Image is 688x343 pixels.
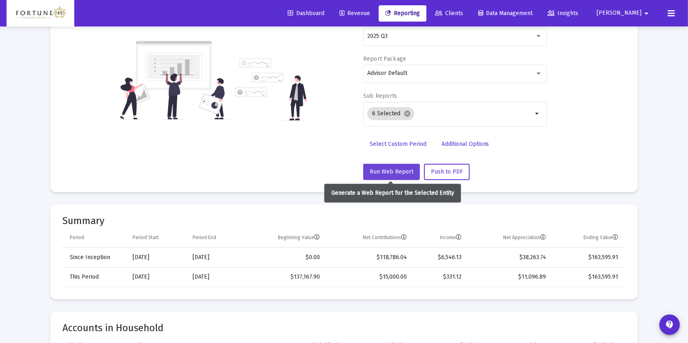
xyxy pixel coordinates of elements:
mat-icon: arrow_drop_down [533,109,542,119]
span: 2025 Q3 [367,33,388,40]
span: Data Management [478,10,533,17]
button: [PERSON_NAME] [587,5,661,21]
td: $6,546.13 [413,248,467,267]
div: Net Appreciation [503,234,546,241]
td: $331.12 [413,267,467,287]
span: Push to PDF [431,168,463,175]
div: [DATE] [133,253,181,262]
a: Clients [428,5,470,22]
label: Report Package [363,55,406,62]
div: Income [440,234,462,241]
td: $163,595.91 [552,248,626,267]
div: Data grid [62,228,626,287]
td: Column Income [413,228,467,248]
td: Column Ending Value [552,228,626,248]
td: $0.00 [244,248,325,267]
span: Dashboard [288,10,324,17]
mat-icon: cancel [404,110,411,117]
div: Period End [193,234,216,241]
a: Insights [541,5,585,22]
td: $118,786.04 [326,248,413,267]
td: $15,000.00 [326,267,413,287]
div: Ending Value [584,234,618,241]
div: Beginning Value [278,234,320,241]
a: Reporting [379,5,426,22]
td: $11,096.89 [467,267,552,287]
td: Column Net Contributions [326,228,413,248]
span: Additional Options [442,141,489,147]
label: Sub Reports [363,92,397,99]
td: Column Period [62,228,127,248]
img: reporting-alt [235,58,307,121]
span: Revenue [340,10,370,17]
mat-chip: 6 Selected [367,107,414,120]
span: Clients [435,10,463,17]
td: Column Beginning Value [244,228,325,248]
mat-chip-list: Selection [367,106,533,122]
span: Reporting [385,10,420,17]
span: [PERSON_NAME] [597,10,641,17]
td: Since Inception [62,248,127,267]
img: Dashboard [13,5,68,22]
mat-card-title: Accounts in Household [62,324,626,332]
td: $137,167.90 [244,267,325,287]
button: Run Web Report [363,164,420,180]
span: Run Web Report [370,168,413,175]
div: [DATE] [133,273,181,281]
a: Data Management [472,5,539,22]
mat-icon: arrow_drop_down [641,5,651,22]
td: $163,595.91 [552,267,626,287]
div: [DATE] [193,273,238,281]
span: Select Custom Period [370,141,426,147]
td: Column Period End [187,228,244,248]
td: This Period [62,267,127,287]
span: Insights [548,10,578,17]
span: Advisor Default [367,70,407,77]
a: Revenue [333,5,377,22]
mat-icon: contact_support [665,320,675,330]
div: Net Contributions [363,234,407,241]
img: reporting [118,40,231,121]
div: Period [70,234,84,241]
td: Column Period Start [127,228,187,248]
td: $38,263.74 [467,248,552,267]
td: Column Net Appreciation [467,228,552,248]
div: Period Start [133,234,159,241]
button: Push to PDF [424,164,470,180]
div: [DATE] [193,253,238,262]
mat-card-title: Summary [62,217,626,225]
a: Dashboard [281,5,331,22]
